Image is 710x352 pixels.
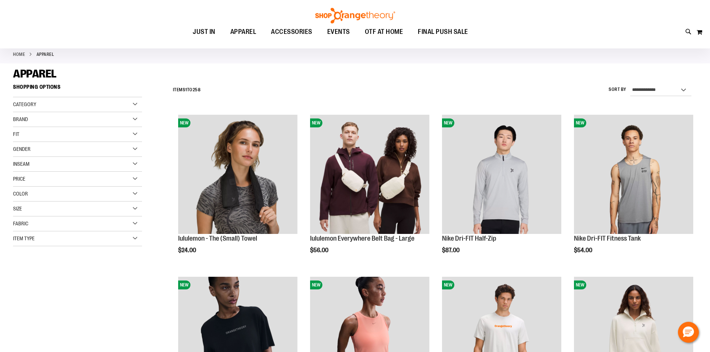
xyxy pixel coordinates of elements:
img: Nike Dri-FIT Half-Zip [442,115,561,234]
a: ACCESSORIES [264,23,320,41]
a: JUST IN [185,23,223,41]
a: Nike Dri-FIT Fitness TankNEW [574,115,693,235]
span: NEW [178,118,190,127]
span: NEW [310,118,322,127]
span: NEW [442,118,454,127]
span: $87.00 [442,247,461,254]
a: APPAREL [223,23,264,40]
a: Nike Dri-FIT Half-ZipNEW [442,115,561,235]
span: Brand [13,116,28,122]
span: NEW [310,280,322,289]
span: Fabric [13,221,28,226]
span: APPAREL [13,67,57,80]
span: Size [13,206,22,212]
img: Shop Orangetheory [314,8,396,23]
span: NEW [574,280,586,289]
a: OTF AT HOME [357,23,411,41]
label: Sort By [609,86,627,93]
a: EVENTS [320,23,357,41]
span: Category [13,101,36,107]
span: APPAREL [230,23,256,40]
span: Gender [13,146,31,152]
a: lululemon Everywhere Belt Bag - Large [310,235,414,242]
span: 1 [185,87,187,92]
div: product [174,111,301,273]
span: NEW [178,280,190,289]
img: lululemon - The (Small) Towel [178,115,297,234]
span: $24.00 [178,247,197,254]
h2: Items to [173,84,201,96]
div: product [438,111,565,273]
a: Home [13,51,25,58]
strong: Shopping Options [13,80,142,97]
a: lululemon - The (Small) Towel [178,235,257,242]
img: Nike Dri-FIT Fitness Tank [574,115,693,234]
button: Hello, have a question? Let’s chat. [678,322,699,343]
span: NEW [574,118,586,127]
span: OTF AT HOME [365,23,403,40]
a: lululemon - The (Small) TowelNEW [178,115,297,235]
span: FINAL PUSH SALE [418,23,468,40]
span: $56.00 [310,247,329,254]
span: JUST IN [193,23,215,40]
span: NEW [442,280,454,289]
span: 258 [193,87,201,92]
img: lululemon Everywhere Belt Bag - Large [310,115,429,234]
span: Fit [13,131,19,137]
a: FINAL PUSH SALE [410,23,476,41]
a: lululemon Everywhere Belt Bag - LargeNEW [310,115,429,235]
strong: APPAREL [37,51,54,58]
span: Price [13,176,25,182]
span: Color [13,191,28,197]
span: ACCESSORIES [271,23,312,40]
div: product [570,111,697,273]
span: Item Type [13,235,35,241]
div: product [306,111,433,273]
a: Nike Dri-FIT Half-Zip [442,235,496,242]
span: EVENTS [327,23,350,40]
span: Inseam [13,161,29,167]
a: Nike Dri-FIT Fitness Tank [574,235,641,242]
span: $54.00 [574,247,593,254]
